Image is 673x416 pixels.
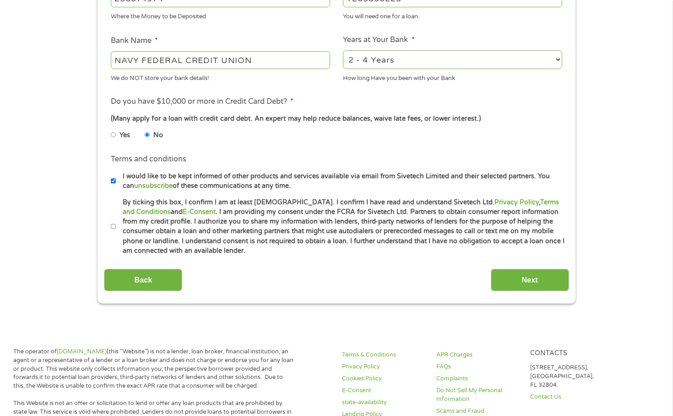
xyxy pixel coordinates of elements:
label: Bank Name [111,36,158,46]
a: Scams and Fraud [436,407,519,416]
label: Do you have $10,000 or more in Credit Card Debt? [111,97,293,107]
input: Next [491,269,569,291]
p: The operator of (this “Website”) is not a lender, loan broker, financial institution, an agent or... [13,347,295,390]
div: How long Have you been with your Bank [343,70,562,83]
a: Privacy Policy [342,363,425,371]
h4: Contacts [530,349,613,358]
div: You will need one for a loan. [343,9,562,21]
a: Privacy Policy [494,198,539,206]
div: (Many apply for a loan with credit card debt. An expert may help reduce balances, waive late fees... [111,114,562,124]
a: FAQs [436,363,519,371]
a: Complaints [436,374,519,383]
a: E-Consent [342,386,425,395]
div: Where the Money to be Deposited [111,9,330,21]
div: We do NOT store your bank details! [111,70,330,83]
a: Contact Us [530,393,613,401]
input: Back [104,269,182,291]
label: Years at Your Bank [343,35,414,45]
label: I would like to be kept informed of other products and services available via email from Sivetech... [116,171,565,191]
p: [STREET_ADDRESS], [GEOGRAPHIC_DATA], FL 32804. [530,363,613,389]
a: unsubscribe [134,182,173,190]
label: Terms and conditions [111,155,186,164]
a: [DOMAIN_NAME] [57,348,107,355]
a: Do Not Sell My Personal Information [436,386,519,404]
a: APR Charges [436,351,519,359]
label: No [153,130,163,140]
a: state-availability [342,398,425,407]
label: By ticking this box, I confirm I am at least [DEMOGRAPHIC_DATA]. I confirm I have read and unders... [116,197,565,256]
a: Terms and Conditions [123,198,559,216]
a: E-Consent [183,208,216,216]
label: Yes [119,130,130,140]
a: Cookies Policy [342,374,425,383]
a: Terms & Conditions [342,351,425,359]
